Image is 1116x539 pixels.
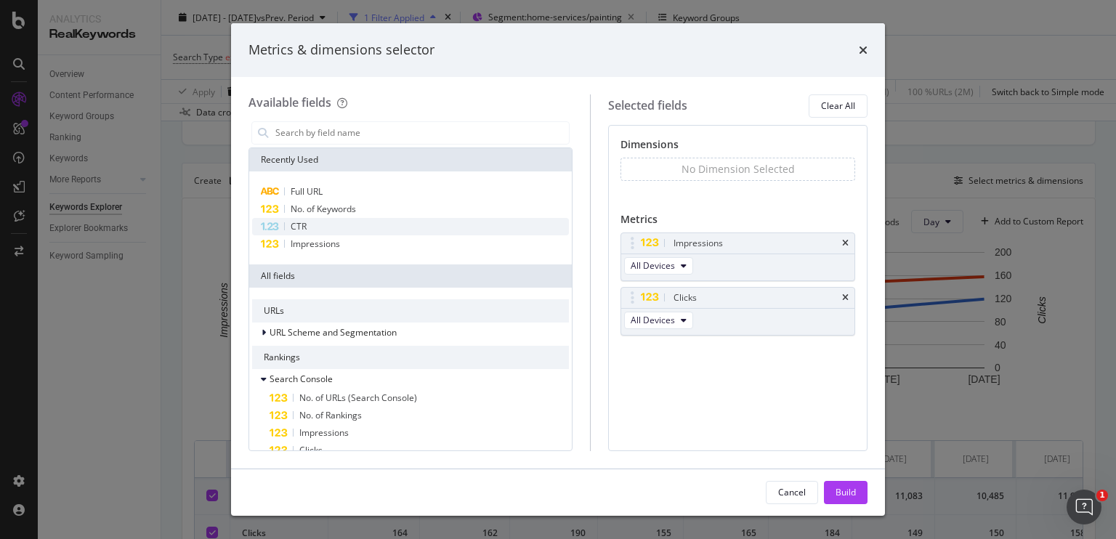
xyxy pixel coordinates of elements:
div: Selected fields [608,97,687,114]
div: Dimensions [620,137,855,158]
span: All Devices [631,314,675,326]
div: Build [836,486,856,498]
button: Build [824,481,868,504]
span: URL Scheme and Segmentation [270,326,397,339]
span: No. of URLs (Search Console) [299,392,417,404]
div: Cancel [778,486,806,498]
div: Rankings [252,346,569,369]
div: times [842,239,849,248]
span: CTR [291,220,307,232]
span: Impressions [299,426,349,439]
div: modal [231,23,885,516]
div: Metrics [620,212,855,232]
span: No. of Keywords [291,203,356,215]
div: ImpressionstimesAll Devices [620,232,855,281]
div: Recently Used [249,148,572,171]
div: ClickstimesAll Devices [620,287,855,336]
input: Search by field name [274,122,569,144]
div: Available fields [248,94,331,110]
span: All Devices [631,259,675,272]
div: No Dimension Selected [682,162,795,177]
button: Clear All [809,94,868,118]
div: times [842,293,849,302]
iframe: Intercom live chat [1067,490,1101,524]
div: URLs [252,299,569,323]
div: Impressions [674,236,723,251]
div: Clear All [821,100,855,112]
div: Metrics & dimensions selector [248,41,434,60]
button: All Devices [624,312,693,329]
div: Clicks [674,291,697,305]
span: Search Console [270,373,333,385]
button: Cancel [766,481,818,504]
span: No. of Rankings [299,409,362,421]
span: Full URL [291,185,323,198]
span: 1 [1096,490,1108,501]
button: All Devices [624,257,693,275]
span: Impressions [291,238,340,250]
div: All fields [249,264,572,288]
div: times [859,41,868,60]
span: Clicks [299,444,323,456]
